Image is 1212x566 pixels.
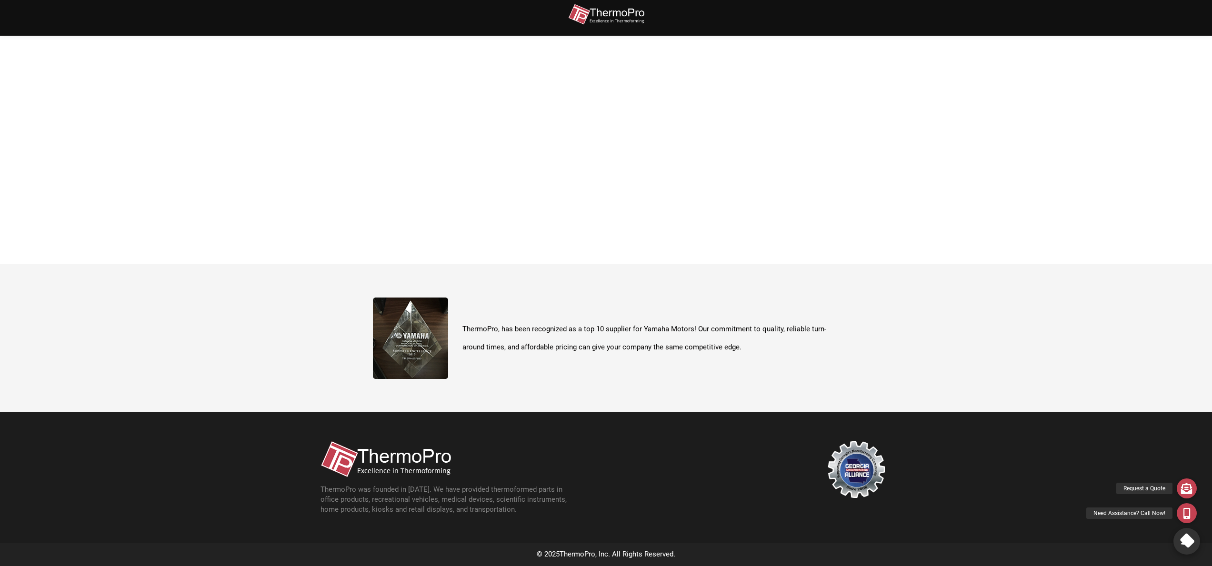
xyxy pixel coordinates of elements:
a: Request a Quote [1177,478,1197,498]
img: georgia-manufacturing-alliance [828,441,885,498]
span: ThermoPro [560,550,595,558]
p: ThermoPro was founded in [DATE]. We have provided thermoformed parts in office products, recreati... [321,485,578,515]
div: © 2025 , Inc. All Rights Reserved. [311,548,901,561]
div: Need Assistance? Call Now! [1086,507,1172,519]
div: Request a Quote [1116,483,1172,494]
img: thermopro-logo-non-iso [321,441,451,477]
img: thermopro-logo-non-iso [568,4,644,25]
p: ThermoPro, has been recognized as a top 10 supplier for Yamaha Motors! Our commitment to quality,... [462,320,840,356]
a: Need Assistance? Call Now! [1177,503,1197,523]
